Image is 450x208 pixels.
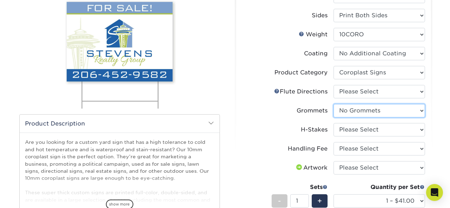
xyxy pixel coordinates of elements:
[299,30,328,39] div: Weight
[334,183,425,191] div: Quantity per Set
[288,145,328,153] div: Handling Fee
[297,106,328,115] div: Grommets
[274,87,328,96] div: Flute Directions
[317,196,322,206] span: +
[272,183,328,191] div: Sets
[278,196,281,206] span: -
[426,184,443,201] div: Open Intercom Messenger
[275,68,328,77] div: Product Category
[20,115,220,133] h2: Product Description
[295,164,328,172] div: Artwork
[301,126,328,134] div: H-Stakes
[312,11,328,20] div: Sides
[304,49,328,58] div: Coating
